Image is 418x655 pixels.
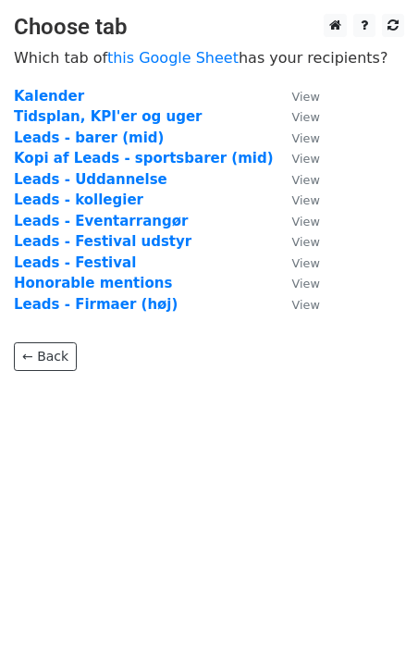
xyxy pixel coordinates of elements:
h3: Choose tab [14,14,404,41]
small: View [292,173,320,187]
small: View [292,215,320,229]
a: View [274,254,320,271]
a: View [274,88,320,105]
a: Leads - Eventarrangør [14,213,188,229]
small: View [292,110,320,124]
a: View [274,130,320,146]
small: View [292,152,320,166]
a: View [274,108,320,125]
a: Tidsplan, KPI'er og uger [14,108,202,125]
a: Leads - kollegier [14,192,143,208]
small: View [292,277,320,290]
a: Honorable mentions [14,275,172,291]
small: View [292,90,320,104]
a: View [274,171,320,188]
a: Leads - barer (mid) [14,130,164,146]
a: View [274,213,320,229]
a: Leads - Festival [14,254,136,271]
a: View [274,192,320,208]
a: Kalender [14,88,84,105]
a: this Google Sheet [107,49,239,67]
a: Kopi af Leads - sportsbarer (mid) [14,150,274,167]
a: Leads - Firmaer (høj) [14,296,178,313]
a: Leads - Festival udstyr [14,233,191,250]
a: View [274,275,320,291]
small: View [292,193,320,207]
p: Which tab of has your recipients? [14,48,404,68]
a: Leads - Uddannelse [14,171,167,188]
small: View [292,131,320,145]
a: ← Back [14,342,77,371]
small: View [292,235,320,249]
small: View [292,298,320,312]
a: View [274,296,320,313]
a: View [274,233,320,250]
small: View [292,256,320,270]
a: View [274,150,320,167]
